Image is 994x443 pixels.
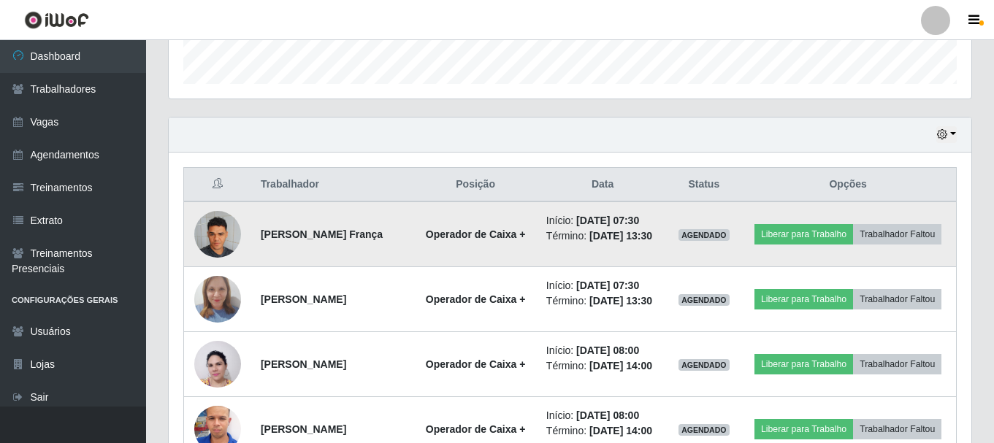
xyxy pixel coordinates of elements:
li: Início: [546,408,660,423]
span: AGENDADO [678,294,730,306]
li: Término: [546,423,660,439]
strong: Operador de Caixa + [426,358,526,370]
button: Liberar para Trabalho [754,354,853,374]
span: AGENDADO [678,424,730,436]
strong: [PERSON_NAME] França [261,228,383,240]
strong: Operador de Caixa + [426,293,526,305]
th: Trabalhador [252,168,414,202]
li: Término: [546,293,660,309]
img: 1737673472908.jpeg [194,269,241,331]
button: Trabalhador Faltou [853,289,941,309]
span: AGENDADO [678,359,730,371]
th: Posição [413,168,537,202]
time: [DATE] 08:00 [576,344,639,356]
time: [DATE] 13:30 [589,230,652,242]
time: [DATE] 13:30 [589,295,652,307]
button: Trabalhador Faltou [853,354,941,374]
th: Data [538,168,668,202]
li: Início: [546,213,660,228]
strong: [PERSON_NAME] [261,423,346,435]
button: Trabalhador Faltou [853,224,941,244]
button: Trabalhador Faltou [853,419,941,439]
img: CoreUI Logo [24,11,89,29]
li: Início: [546,343,660,358]
time: [DATE] 07:30 [576,215,639,226]
time: [DATE] 08:00 [576,409,639,421]
li: Início: [546,278,660,293]
th: Opções [740,168,956,202]
strong: [PERSON_NAME] [261,358,346,370]
img: 1733236843122.jpeg [194,333,241,396]
button: Liberar para Trabalho [754,419,853,439]
button: Liberar para Trabalho [754,224,853,244]
strong: [PERSON_NAME] [261,293,346,305]
li: Término: [546,358,660,374]
button: Liberar para Trabalho [754,289,853,309]
img: 1732199727580.jpeg [194,203,241,265]
strong: Operador de Caixa + [426,228,526,240]
strong: Operador de Caixa + [426,423,526,435]
span: AGENDADO [678,229,730,241]
li: Término: [546,228,660,244]
time: [DATE] 14:00 [589,425,652,436]
time: [DATE] 14:00 [589,360,652,371]
th: Status [668,168,740,202]
time: [DATE] 07:30 [576,280,639,291]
